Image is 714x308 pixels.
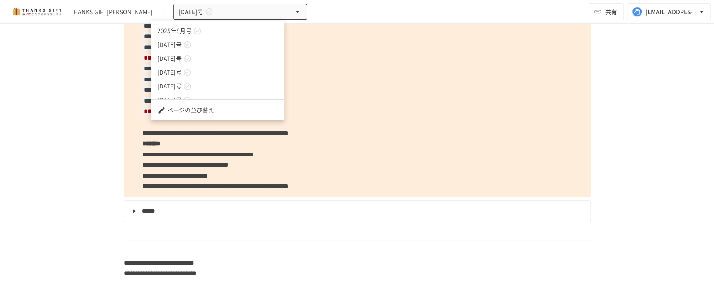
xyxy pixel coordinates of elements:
span: [DATE]号 [157,54,182,63]
span: [DATE]号 [157,68,182,77]
span: 2025年8月号 [157,26,192,35]
li: ページの並び替え [151,103,284,117]
span: [DATE]号 [157,40,182,49]
span: [DATE]号 [157,96,182,104]
span: [DATE]号 [157,82,182,91]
